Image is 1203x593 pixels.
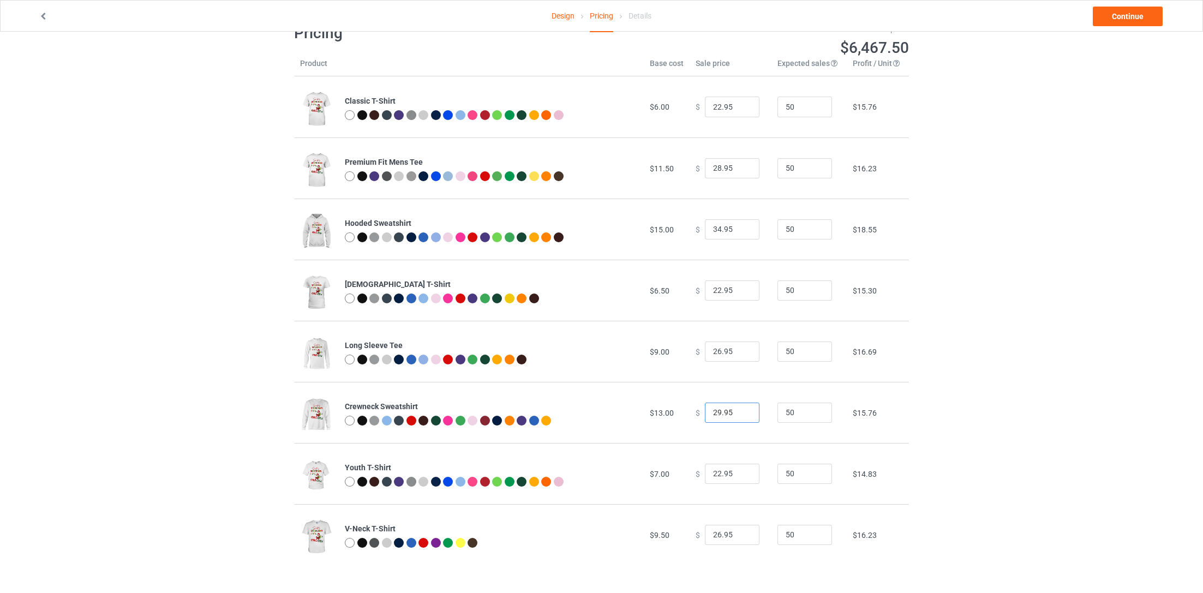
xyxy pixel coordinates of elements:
b: [DEMOGRAPHIC_DATA] T-Shirt [345,280,451,289]
span: $9.50 [650,531,669,540]
span: $6.50 [650,286,669,295]
span: $ [696,164,700,172]
span: $6,467.50 [840,39,909,57]
a: Design [552,1,574,31]
div: Details [629,1,651,31]
span: $15.76 [853,409,877,417]
b: Youth T-Shirt [345,463,391,472]
b: Premium Fit Mens Tee [345,158,423,166]
img: heather_texture.png [406,110,416,120]
th: Sale price [690,58,771,76]
th: Expected sales [771,58,847,76]
th: Base cost [644,58,690,76]
span: $16.23 [853,164,877,173]
h1: Pricing [294,23,594,43]
span: $18.55 [853,225,877,234]
span: $9.00 [650,348,669,356]
span: $7.00 [650,470,669,478]
span: $ [696,530,700,539]
img: heather_texture.png [406,477,416,487]
span: $15.76 [853,103,877,111]
span: $13.00 [650,409,674,417]
b: Crewneck Sweatshirt [345,402,418,411]
span: $ [696,103,700,111]
b: Hooded Sweatshirt [345,219,411,227]
span: $ [696,347,700,356]
span: $14.83 [853,470,877,478]
th: Product [294,58,339,76]
div: Pricing [590,1,613,32]
th: Profit / Unit [847,58,909,76]
span: $ [696,286,700,295]
span: $6.00 [650,103,669,111]
span: $15.30 [853,286,877,295]
span: $ [696,469,700,478]
b: Classic T-Shirt [345,97,396,105]
span: $ [696,225,700,233]
img: heather_texture.png [406,171,416,181]
span: $16.23 [853,531,877,540]
a: Continue [1093,7,1163,26]
span: $ [696,408,700,417]
span: $15.00 [650,225,674,234]
b: V-Neck T-Shirt [345,524,396,533]
span: $16.69 [853,348,877,356]
b: Long Sleeve Tee [345,341,403,350]
span: $11.50 [650,164,674,173]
